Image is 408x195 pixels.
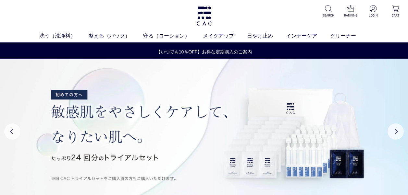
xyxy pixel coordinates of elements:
a: 日やけ止め [247,32,286,40]
img: logo [196,6,213,26]
a: LOGIN [366,5,380,18]
a: RANKING [344,5,358,18]
a: SEARCH [321,5,336,18]
button: Previous [4,123,20,140]
a: 整える（パック） [89,32,143,40]
button: Next [388,123,404,140]
a: メイクアップ [203,32,247,40]
p: CART [389,13,403,18]
a: クリーナー [330,32,369,40]
a: 洗う（洗浄料） [39,32,89,40]
p: SEARCH [321,13,336,18]
a: 守る（ローション） [143,32,203,40]
a: インナーケア [286,32,330,40]
a: CART [389,5,403,18]
p: RANKING [344,13,358,18]
p: LOGIN [366,13,380,18]
a: 【いつでも10％OFF】お得な定期購入のご案内 [0,49,408,55]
